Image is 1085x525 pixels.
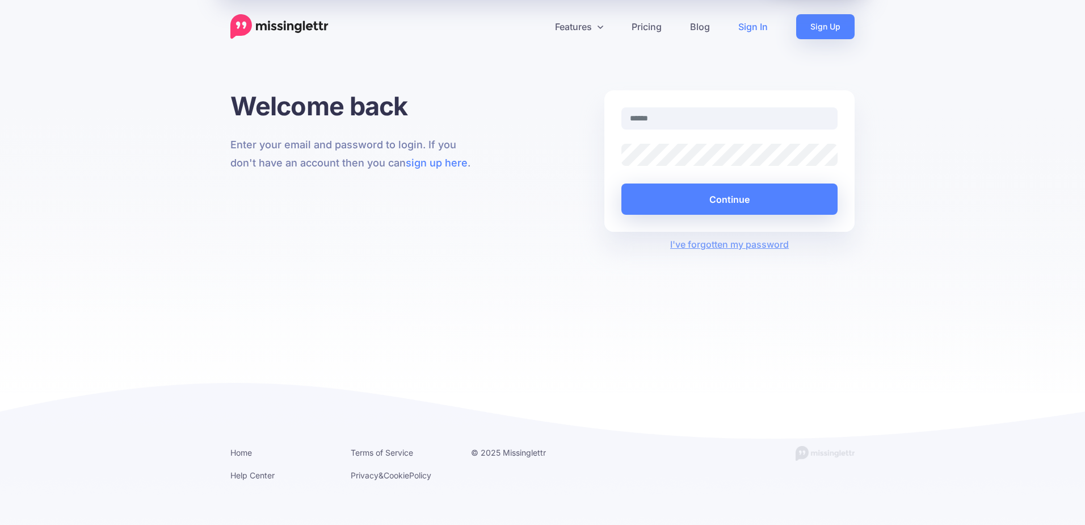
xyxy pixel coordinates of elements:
[471,445,574,460] li: © 2025 Missinglettr
[541,14,617,39] a: Features
[724,14,782,39] a: Sign In
[230,136,481,172] p: Enter your email and password to login. If you don't have an account then you can .
[351,448,413,457] a: Terms of Service
[670,239,789,250] a: I've forgotten my password
[406,157,468,169] a: sign up here
[230,448,252,457] a: Home
[230,90,481,122] h1: Welcome back
[351,470,379,480] a: Privacy
[230,470,275,480] a: Help Center
[617,14,676,39] a: Pricing
[676,14,724,39] a: Blog
[796,14,855,39] a: Sign Up
[384,470,409,480] a: Cookie
[621,184,838,215] button: Continue
[351,468,454,482] li: & Policy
